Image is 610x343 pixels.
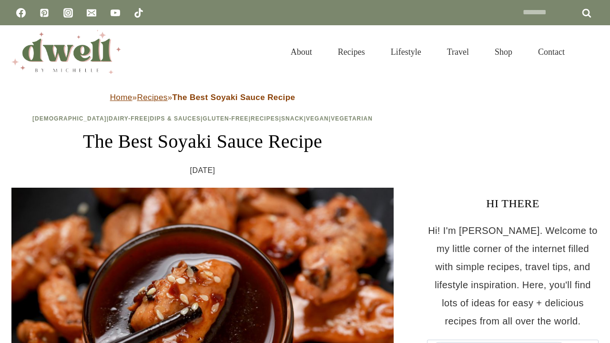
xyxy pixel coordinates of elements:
a: Contact [525,35,578,69]
a: Lifestyle [378,35,434,69]
a: Dips & Sauces [150,115,201,122]
a: Pinterest [35,3,54,22]
a: Recipes [137,93,167,102]
a: YouTube [106,3,125,22]
a: Email [82,3,101,22]
a: Facebook [11,3,30,22]
a: Vegetarian [331,115,373,122]
strong: The Best Soyaki Sauce Recipe [173,93,295,102]
a: About [278,35,325,69]
span: | | | | | | | [32,115,373,122]
nav: Primary Navigation [278,35,578,69]
a: Recipes [251,115,279,122]
a: Snack [281,115,304,122]
time: [DATE] [190,163,215,178]
a: Dairy-Free [109,115,148,122]
a: Vegan [306,115,329,122]
p: Hi! I'm [PERSON_NAME]. Welcome to my little corner of the internet filled with simple recipes, tr... [427,222,599,330]
a: [DEMOGRAPHIC_DATA] [32,115,107,122]
a: Recipes [325,35,378,69]
a: Home [110,93,132,102]
a: Shop [482,35,525,69]
span: » » [110,93,295,102]
button: View Search Form [582,44,599,60]
h3: HI THERE [427,195,599,212]
a: Travel [434,35,482,69]
a: TikTok [129,3,148,22]
a: Instagram [59,3,78,22]
img: DWELL by michelle [11,30,121,74]
a: Gluten-Free [203,115,248,122]
h1: The Best Soyaki Sauce Recipe [11,127,394,156]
